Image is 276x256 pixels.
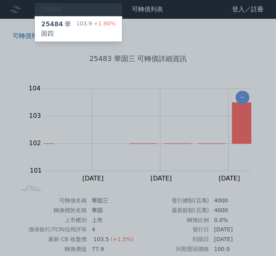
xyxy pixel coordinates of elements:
div: 103.9 [76,20,116,38]
div: 華固四 [41,20,76,38]
div: 聊天小工具 [237,218,276,256]
span: +1.90% [92,20,116,27]
a: 25484華固四 103.9+1.90% [35,16,122,41]
iframe: Chat Widget [237,218,276,256]
span: 25484 [41,20,63,28]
